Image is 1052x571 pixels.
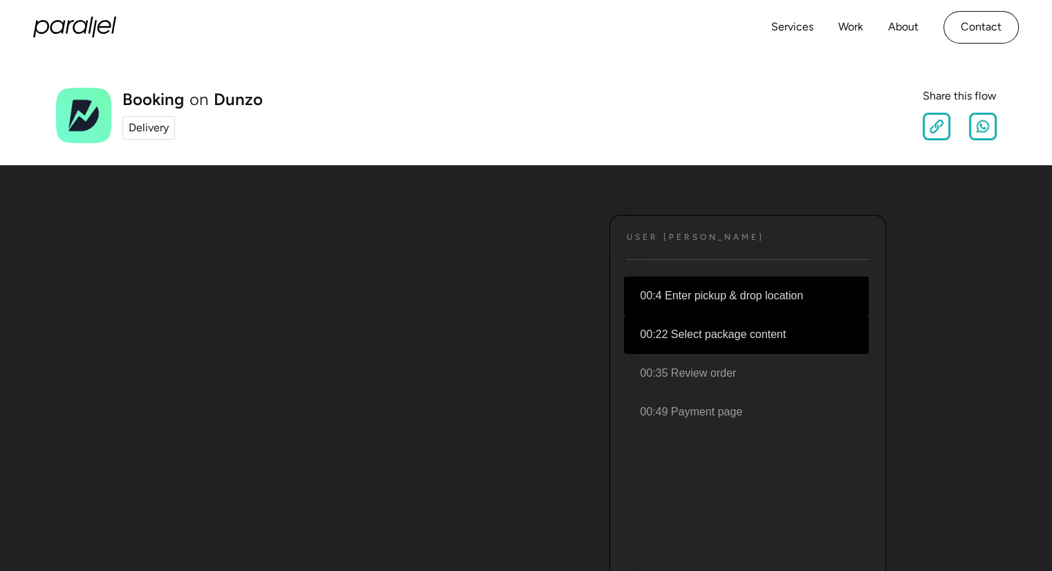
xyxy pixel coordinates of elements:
h1: Booking [122,91,184,108]
li: 00:22 Select package content [624,315,869,354]
li: 00:49 Payment page [624,393,869,431]
div: Share this flow [923,88,997,104]
h4: User [PERSON_NAME] [627,232,764,243]
li: 00:4 Enter pickup & drop location [624,277,869,315]
a: About [888,17,919,37]
div: on [190,91,208,108]
a: home [33,17,116,37]
a: Work [838,17,863,37]
a: Services [771,17,813,37]
a: Dunzo [214,91,263,108]
li: 00:35 Review order [624,354,869,393]
a: Contact [943,11,1019,44]
a: Delivery [122,116,175,140]
div: Delivery [129,120,169,136]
